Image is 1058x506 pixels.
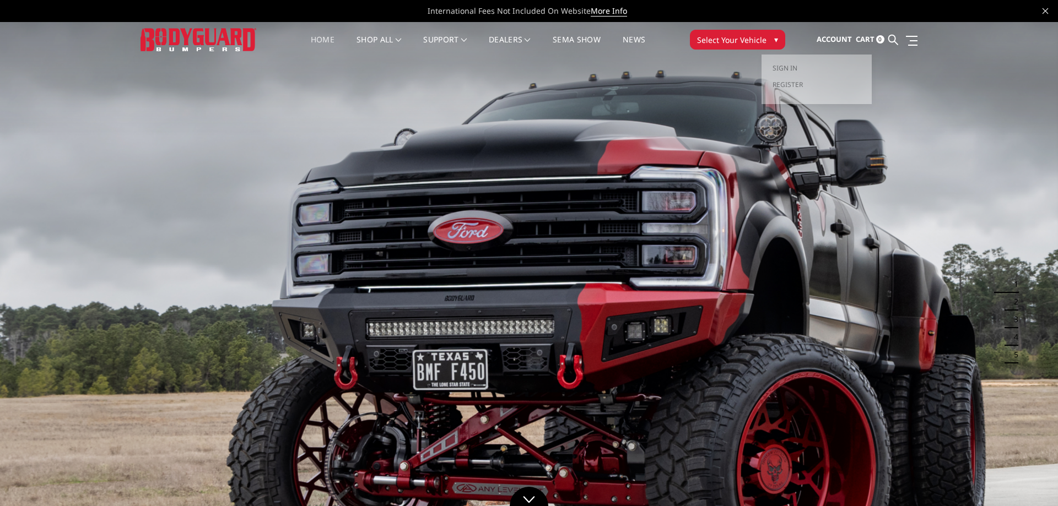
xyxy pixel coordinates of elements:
a: News [623,36,645,57]
a: Cart 0 [856,25,884,55]
a: SEMA Show [553,36,601,57]
span: Register [773,80,803,89]
a: More Info [591,6,627,17]
button: 1 of 5 [1007,275,1018,293]
a: Register [773,77,861,93]
span: Cart [856,34,875,44]
a: Support [423,36,467,57]
button: 3 of 5 [1007,311,1018,328]
span: Select Your Vehicle [697,34,766,46]
img: BODYGUARD BUMPERS [141,28,256,51]
button: 4 of 5 [1007,328,1018,346]
span: Sign in [773,63,797,73]
span: Account [817,34,852,44]
a: Home [311,36,334,57]
button: Select Your Vehicle [690,30,785,50]
span: 0 [876,35,884,43]
a: shop all [357,36,401,57]
span: ▾ [774,34,778,45]
button: 5 of 5 [1007,346,1018,363]
a: Click to Down [510,487,548,506]
a: Account [817,25,852,55]
a: Sign in [773,60,861,77]
button: 2 of 5 [1007,293,1018,311]
a: Dealers [489,36,531,57]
